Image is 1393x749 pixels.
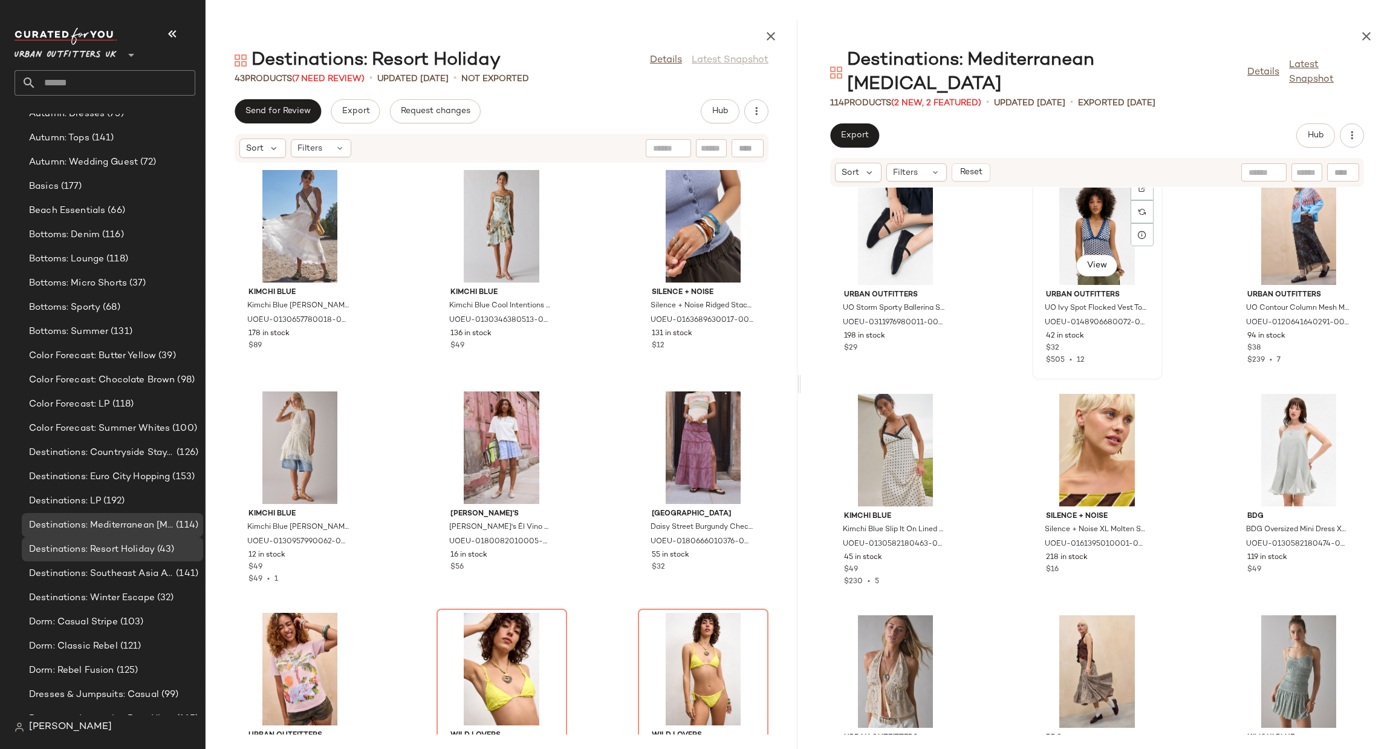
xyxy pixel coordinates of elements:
img: svg%3e [1138,208,1146,215]
span: UOEU-0130657780018-000-010 [247,315,350,326]
span: $38 [1247,343,1261,354]
span: Reset [959,168,982,177]
img: 0130582180463_010_a2 [834,394,956,506]
span: Destinations: Southeast Asia Adventures [29,567,174,581]
span: Sort [246,142,264,155]
span: $89 [248,341,262,352]
span: Urban Outfitters [1247,290,1350,301]
span: 94 in stock [1247,331,1285,342]
span: Daisy Street Burgundy Check Maxi Skirt - Maroon M at Urban Outfitters [651,522,753,533]
span: (153) [170,470,195,484]
span: Bottoms: Summer [29,325,108,339]
span: (141) [89,131,114,145]
span: Kimchi Blue Cool Intentions Midi Dress - Blue M at Urban Outfitters [449,301,552,312]
span: UOEU-0130957990062-000-011 [247,537,350,548]
div: Destinations: Resort Holiday [235,48,501,73]
span: 7 [1277,356,1281,364]
span: [PERSON_NAME] [29,720,112,734]
div: Products [235,73,365,85]
span: Filters [893,166,918,179]
button: Export [830,123,879,148]
span: BDG [1247,511,1350,522]
div: Destinations: Mediterranean [MEDICAL_DATA] [830,48,1247,97]
img: 0161395010001_070_m [1036,394,1158,506]
span: (118) [110,397,134,411]
span: (2 New, 2 Featured) [891,99,981,108]
span: Filters [297,142,322,155]
span: 198 in stock [844,331,885,342]
button: Hub [701,99,739,123]
img: 0145924150021_072_b [642,613,764,725]
span: $29 [844,343,857,354]
span: Dresses & Jumpsuits: Casual [29,688,159,702]
span: $49 [844,564,858,575]
a: Details [1247,65,1279,80]
button: Hub [1296,123,1335,148]
span: 119 in stock [1247,552,1287,563]
span: Hub [712,106,729,116]
span: Color Forecast: Chocolate Brown [29,373,175,387]
span: [PERSON_NAME]'s Él Vino Adiós T-shirt - White at Urban Outfitters [449,522,552,533]
span: (177) [59,180,82,194]
span: $16 [1046,564,1059,575]
img: 0180082010005_010_a2 [441,391,563,504]
span: 16 in stock [450,550,487,561]
span: (103) [118,615,144,629]
span: Bottoms: Lounge [29,252,104,266]
button: Request changes [390,99,481,123]
span: 1 [274,575,278,583]
span: Urban Outfitters [844,733,947,744]
span: $32 [1046,343,1059,354]
span: (100) [170,422,197,436]
span: Wild Lovers [652,730,755,741]
span: • [863,578,875,586]
span: Destinations: LP [29,494,101,508]
span: Urban Outfitters [248,730,351,741]
span: (32) [155,591,174,605]
span: (126) [174,446,198,460]
span: Bottoms: Sporty [29,301,100,315]
span: 43 [235,74,245,83]
img: svg%3e [1138,185,1146,192]
span: UO Contour Column Mesh Maxi Skirt - Dark Blue L at Urban Outfitters [1246,303,1349,314]
span: Color Forecast: Butter Yellow [29,349,156,363]
span: Bottoms: Micro Shorts [29,276,127,290]
span: • [1070,96,1073,110]
img: 0163689630017_007_m [642,170,764,283]
span: (131) [108,325,132,339]
span: $49 [450,341,464,352]
span: • [1065,356,1077,364]
span: $49 [1247,564,1261,575]
span: UOEU-0161395010001-000-070 [1045,539,1148,550]
span: BDG [1046,733,1149,744]
span: 12 in stock [248,550,285,561]
span: Kimchi Blue [248,509,351,520]
span: UOEU-0130582180463-000-010 [843,539,946,550]
span: Hub [1307,131,1324,140]
span: (7 Need Review) [292,74,365,83]
a: Latest Snapshot [1289,58,1364,87]
span: (141) [174,567,198,581]
button: Export [331,99,380,123]
span: Urban Outfitters [844,290,947,301]
span: (39) [156,349,176,363]
span: 131 in stock [652,329,692,339]
span: $32 [652,562,665,573]
span: UOEU-0130346380513-000-049 [449,315,552,326]
span: UOEU-0311976980011-000-001 [843,318,946,329]
img: svg%3e [235,54,247,67]
span: (66) [105,204,125,218]
span: $49 [248,562,262,573]
span: Autumn: Tops [29,131,89,145]
div: Products [830,97,981,110]
img: 0120583430084_020_b [1036,615,1158,728]
span: $230 [844,578,863,586]
span: $239 [1247,356,1265,364]
img: svg%3e [830,67,842,79]
span: 45 in stock [844,552,882,563]
span: Kimchi Blue [248,287,351,298]
span: (43) [155,543,175,557]
span: $12 [652,341,664,352]
span: Export [341,106,369,116]
a: Details [650,53,682,68]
